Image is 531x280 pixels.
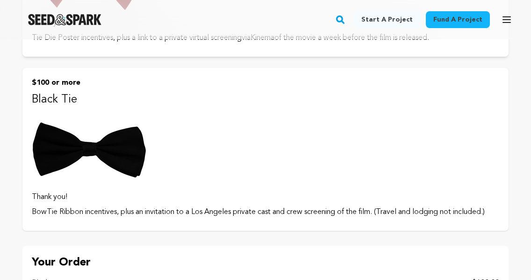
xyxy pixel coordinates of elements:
a: Start a project [354,11,420,28]
p: Your Order [32,255,499,270]
p: $100 or more [32,77,499,88]
p: Thank you! [32,192,499,203]
p: BowTie Ribbon incentives, plus an invitation to a Los Angeles private cast and crew screening of ... [32,206,499,218]
p: Black Tie [32,92,499,107]
a: Fund a project [426,11,490,28]
img: incentive [32,111,147,188]
button: $100 or more Black Tie Thank you!BowTie Ribbon incentives, plus an invitation to a Los Angeles pr... [22,68,509,231]
a: Seed&Spark Homepage [28,14,101,25]
img: Seed&Spark Logo Dark Mode [28,14,101,25]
